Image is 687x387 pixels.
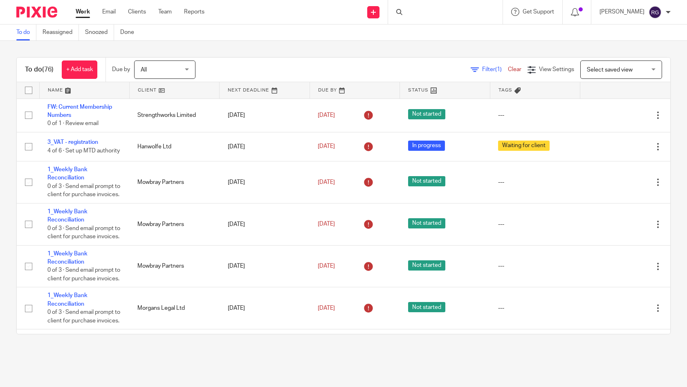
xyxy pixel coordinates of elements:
[539,67,574,72] span: View Settings
[129,98,219,132] td: Strengthworks Limited
[498,178,572,186] div: ---
[47,148,120,154] span: 4 of 6 · Set up MTD authority
[408,109,445,119] span: Not started
[482,67,508,72] span: Filter
[47,226,120,240] span: 0 of 3 · Send email prompt to client for purchase invoices.
[120,25,140,40] a: Done
[220,203,310,245] td: [DATE]
[599,8,644,16] p: [PERSON_NAME]
[408,176,445,186] span: Not started
[498,141,550,151] span: Waiting for client
[408,141,445,151] span: In progress
[62,60,97,79] a: + Add task
[220,329,310,371] td: [DATE]
[47,183,120,198] span: 0 of 3 · Send email prompt to client for purchase invoices.
[318,179,335,185] span: [DATE]
[102,8,116,16] a: Email
[498,304,572,312] div: ---
[47,209,88,223] a: 1_Weekly Bank Reconciliation
[85,25,114,40] a: Snoozed
[129,203,219,245] td: Mowbray Partners
[47,139,98,145] a: 3_VAT - registration
[498,111,572,119] div: ---
[318,144,335,150] span: [DATE]
[158,8,172,16] a: Team
[47,268,120,282] span: 0 of 3 · Send email prompt to client for purchase invoices.
[129,132,219,161] td: Hanwolfe Ltd
[16,25,36,40] a: To do
[498,262,572,270] div: ---
[220,287,310,329] td: [DATE]
[43,25,79,40] a: Reassigned
[25,65,54,74] h1: To do
[47,167,88,181] a: 1_Weekly Bank Reconciliation
[318,221,335,227] span: [DATE]
[129,329,219,371] td: Mowbray Partners
[220,245,310,287] td: [DATE]
[508,67,521,72] a: Clear
[523,9,554,15] span: Get Support
[318,263,335,269] span: [DATE]
[408,218,445,228] span: Not started
[587,67,633,73] span: Select saved view
[408,260,445,271] span: Not started
[495,67,502,72] span: (1)
[16,7,57,18] img: Pixie
[318,305,335,311] span: [DATE]
[649,6,662,19] img: svg%3E
[408,302,445,312] span: Not started
[47,293,88,306] a: 1_Weekly Bank Reconciliation
[129,287,219,329] td: Morgans Legal Ltd
[76,8,90,16] a: Work
[141,67,147,73] span: All
[112,65,130,74] p: Due by
[129,245,219,287] td: Mowbray Partners
[318,112,335,118] span: [DATE]
[129,161,219,204] td: Mowbray Partners
[47,121,99,126] span: 0 of 1 · Review email
[220,132,310,161] td: [DATE]
[498,88,512,92] span: Tags
[220,161,310,204] td: [DATE]
[220,98,310,132] td: [DATE]
[184,8,204,16] a: Reports
[47,251,88,265] a: 1_Weekly Bank Reconciliation
[47,104,112,118] a: FW: Current Membership Numbers
[498,220,572,228] div: ---
[47,309,120,324] span: 0 of 3 · Send email prompt to client for purchase invoices.
[128,8,146,16] a: Clients
[42,66,54,73] span: (76)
